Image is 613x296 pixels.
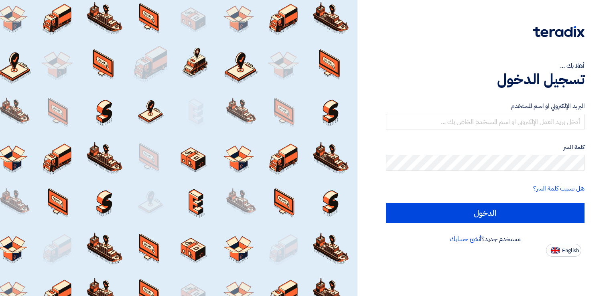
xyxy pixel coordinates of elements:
[546,244,581,257] button: English
[562,248,579,253] span: English
[551,247,560,253] img: en-US.png
[386,234,585,244] div: مستخدم جديد؟
[386,101,585,111] label: البريد الإلكتروني او اسم المستخدم
[533,184,585,193] a: هل نسيت كلمة السر؟
[386,114,585,130] input: أدخل بريد العمل الإلكتروني او اسم المستخدم الخاص بك ...
[386,203,585,223] input: الدخول
[386,143,585,152] label: كلمة السر
[386,61,585,71] div: أهلا بك ...
[533,26,585,37] img: Teradix logo
[386,71,585,88] h1: تسجيل الدخول
[450,234,481,244] a: أنشئ حسابك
